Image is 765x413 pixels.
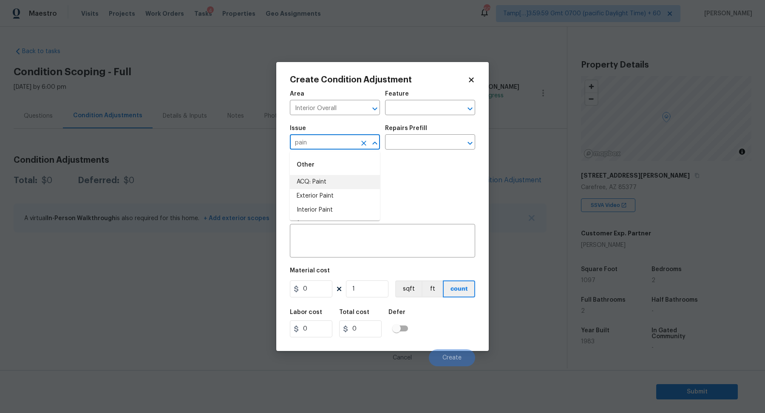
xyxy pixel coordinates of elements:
h5: Issue [290,125,306,131]
li: Exterior Paint [290,189,380,203]
button: Open [464,103,476,115]
button: Cancel [379,349,425,366]
span: Create [442,355,462,361]
h5: Feature [385,91,409,97]
li: Interior Paint [290,203,380,217]
h5: Material cost [290,268,330,274]
button: Clear [358,137,370,149]
button: sqft [395,280,422,297]
span: Cancel [393,355,412,361]
button: ft [422,280,443,297]
h2: Create Condition Adjustment [290,76,467,84]
h5: Total cost [339,309,369,315]
button: Close [369,137,381,149]
button: count [443,280,475,297]
h5: Defer [388,309,405,315]
h5: Area [290,91,304,97]
h5: Labor cost [290,309,322,315]
h5: Repairs Prefill [385,125,427,131]
button: Open [369,103,381,115]
button: Open [464,137,476,149]
div: Other [290,155,380,175]
button: Create [429,349,475,366]
li: ACQ: Paint [290,175,380,189]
